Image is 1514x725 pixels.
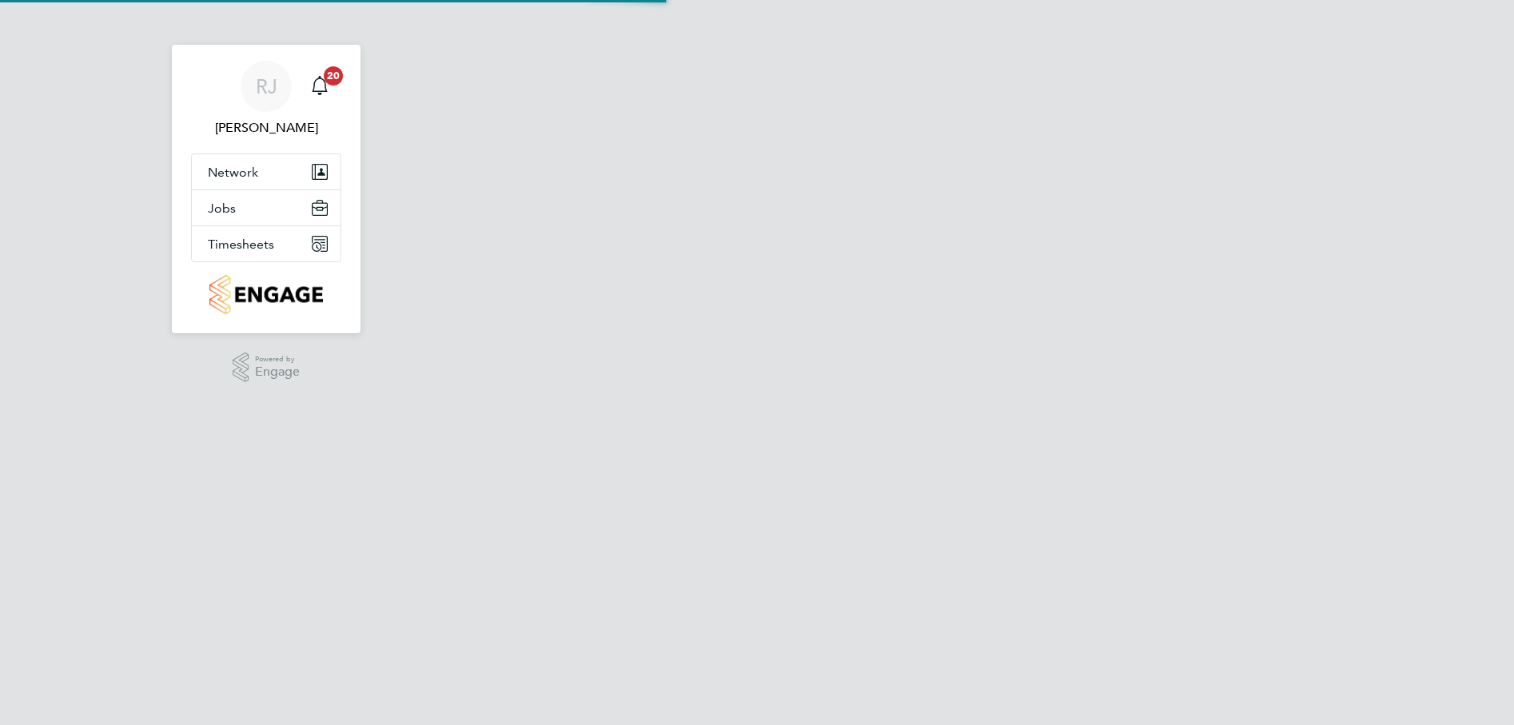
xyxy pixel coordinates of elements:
span: Remi Jelinskas [191,118,341,137]
span: RJ [256,76,277,97]
span: Powered by [255,353,300,366]
a: RJ[PERSON_NAME] [191,61,341,137]
span: Engage [255,365,300,379]
button: Timesheets [192,226,341,261]
button: Jobs [192,190,341,225]
span: Jobs [208,201,236,216]
a: Go to home page [191,275,341,314]
button: Network [192,154,341,189]
img: countryside-properties-logo-retina.png [209,275,322,314]
span: 20 [324,66,343,86]
span: Network [208,165,258,180]
span: Timesheets [208,237,274,252]
a: 20 [304,61,336,112]
a: Powered byEngage [233,353,301,383]
nav: Main navigation [172,45,361,333]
